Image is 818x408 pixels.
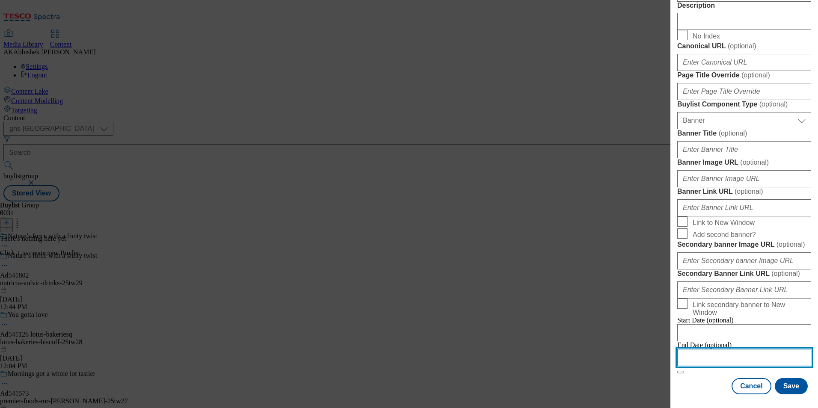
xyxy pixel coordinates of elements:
[677,141,811,158] input: Enter Banner Title
[677,170,811,187] input: Enter Banner Image URL
[719,130,747,137] span: ( optional )
[677,100,811,109] label: Buylist Component Type
[677,42,811,50] label: Canonical URL
[677,54,811,71] input: Enter Canonical URL
[693,231,756,239] span: Add second banner?
[677,83,811,100] input: Enter Page Title Override
[759,101,788,108] span: ( optional )
[693,219,755,227] span: Link to New Window
[677,240,811,249] label: Secondary banner Image URL
[771,270,800,277] span: ( optional )
[735,188,763,195] span: ( optional )
[677,349,811,366] input: Enter Date
[728,42,756,50] span: ( optional )
[677,316,734,324] span: Start Date (optional)
[677,341,732,349] span: End Date (optional)
[677,13,811,30] input: Enter Description
[677,2,811,9] label: Description
[775,378,808,394] button: Save
[741,71,770,79] span: ( optional )
[677,158,811,167] label: Banner Image URL
[677,129,811,138] label: Banner Title
[677,281,811,299] input: Enter Secondary Banner Link URL
[693,33,720,40] span: No Index
[740,159,769,166] span: ( optional )
[677,187,811,196] label: Banner Link URL
[777,241,805,248] span: ( optional )
[677,199,811,216] input: Enter Banner Link URL
[677,269,811,278] label: Secondary Banner Link URL
[677,324,811,341] input: Enter Date
[677,252,811,269] input: Enter Secondary banner Image URL
[677,71,811,80] label: Page Title Override
[693,301,808,316] span: Link secondary banner to New Window
[732,378,771,394] button: Cancel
